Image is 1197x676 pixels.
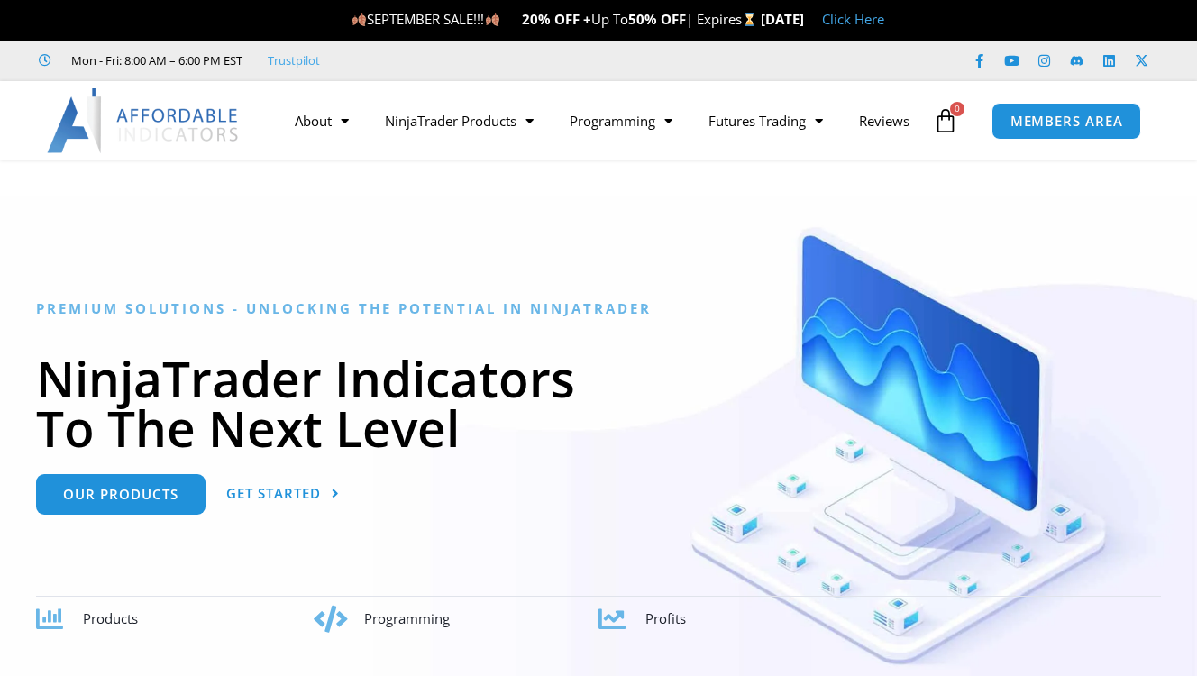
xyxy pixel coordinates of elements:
[67,50,242,71] span: Mon - Fri: 8:00 AM – 6:00 PM EST
[352,10,760,28] span: SEPTEMBER SALE!!! Up To | Expires
[645,609,686,627] span: Profits
[226,487,321,500] span: Get Started
[690,100,841,142] a: Futures Trading
[486,13,499,26] img: 🍂
[36,474,206,515] a: Our Products
[1010,114,1123,128] span: MEMBERS AREA
[364,609,450,627] span: Programming
[950,102,964,116] span: 0
[522,10,591,28] strong: 20% OFF +
[628,10,686,28] strong: 50% OFF
[277,100,927,142] nav: Menu
[552,100,690,142] a: Programming
[226,474,340,515] a: Get Started
[63,488,178,501] span: Our Products
[841,100,927,142] a: Reviews
[36,300,1161,317] h6: Premium Solutions - Unlocking the Potential in NinjaTrader
[83,609,138,627] span: Products
[352,13,366,26] img: 🍂
[822,10,884,28] a: Click Here
[268,50,320,71] a: Trustpilot
[277,100,367,142] a: About
[367,100,552,142] a: NinjaTrader Products
[906,95,985,147] a: 0
[743,13,756,26] img: ⌛
[991,103,1142,140] a: MEMBERS AREA
[761,10,804,28] strong: [DATE]
[47,88,241,153] img: LogoAI | Affordable Indicators – NinjaTrader
[36,353,1161,452] h1: NinjaTrader Indicators To The Next Level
